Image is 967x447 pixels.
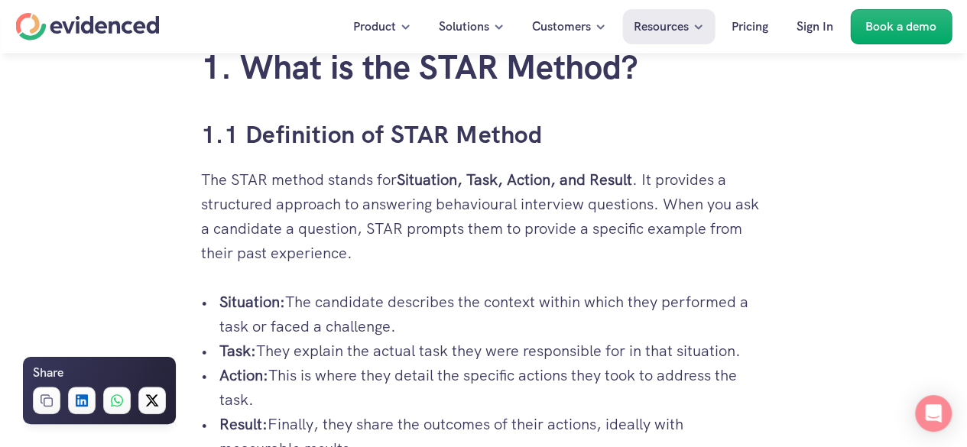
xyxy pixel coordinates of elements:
p: Resources [634,17,689,37]
p: Customers [532,17,591,37]
strong: Situation, Task, Action, and Result [397,170,632,189]
p: The candidate describes the context within which they performed a task or faced a challenge. [219,290,767,338]
p: Book a demo [865,17,936,37]
p: The STAR method stands for . It provides a structured approach to answering behavioural interview... [201,167,767,265]
h6: Share [33,363,63,383]
strong: Action: [219,365,268,385]
strong: Task: [219,341,256,361]
a: Pricing [720,9,780,44]
p: They explain the actual task they were responsible for in that situation. [219,338,767,363]
a: Home [15,13,159,40]
a: Book a demo [850,9,952,44]
p: Solutions [439,17,489,37]
p: Product [353,17,396,37]
strong: Situation: [219,292,285,312]
a: 1.1 Definition of STAR Method [201,118,543,151]
p: Sign In [797,17,833,37]
p: This is where they detail the specific actions they took to address the task. [219,363,767,412]
p: Pricing [732,17,768,37]
a: Sign In [785,9,845,44]
div: Open Intercom Messenger [915,395,952,432]
strong: Result: [219,414,268,434]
